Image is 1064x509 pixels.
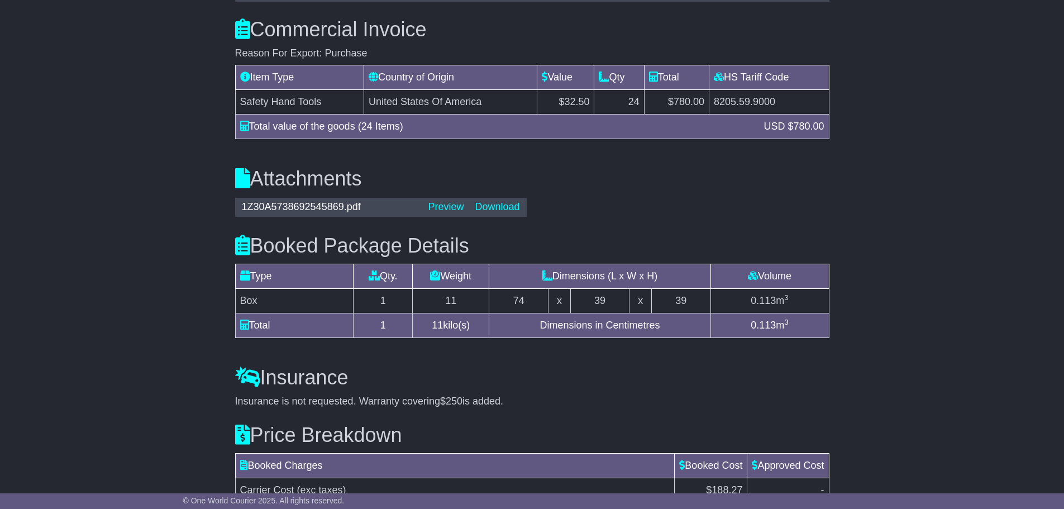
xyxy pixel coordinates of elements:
span: 0.113 [751,320,776,331]
td: $32.50 [537,90,594,115]
h3: Booked Package Details [235,235,829,257]
div: Total value of the goods (24 Items) [235,119,758,134]
h3: Price Breakdown [235,424,829,446]
td: Box [235,289,354,313]
sup: 3 [784,318,789,326]
td: 11 [413,289,489,313]
span: $188.27 [706,484,742,496]
div: 1Z30A5738692545869.pdf [236,201,423,213]
td: Total [644,65,709,90]
span: $250 [440,396,462,407]
a: Download [475,201,519,212]
h3: Insurance [235,367,829,389]
td: 1 [354,313,413,338]
td: Dimensions in Centimetres [489,313,710,338]
td: Booked Cost [675,453,747,478]
td: Safety Hand Tools [235,90,364,115]
td: Volume [710,264,829,289]
span: - [821,484,824,496]
td: 1 [354,289,413,313]
span: Carrier Cost [240,484,294,496]
td: Country of Origin [364,65,537,90]
td: Dimensions (L x W x H) [489,264,710,289]
td: 24 [594,90,644,115]
div: USD $780.00 [758,119,829,134]
td: Type [235,264,354,289]
a: Preview [428,201,464,212]
sup: 3 [784,293,789,302]
td: Qty [594,65,644,90]
td: x [629,289,651,313]
td: United States Of America [364,90,537,115]
span: 11 [432,320,443,331]
td: 39 [570,289,629,313]
td: 39 [651,289,710,313]
td: m [710,289,829,313]
td: Total [235,313,354,338]
td: 74 [489,289,548,313]
td: $780.00 [644,90,709,115]
div: Reason For Export: Purchase [235,47,829,60]
span: (exc taxes) [297,484,346,496]
span: 0.113 [751,295,776,306]
td: Weight [413,264,489,289]
td: Item Type [235,65,364,90]
td: HS Tariff Code [709,65,829,90]
td: Approved Cost [747,453,829,478]
td: kilo(s) [413,313,489,338]
div: Insurance is not requested. Warranty covering is added. [235,396,829,408]
td: Booked Charges [235,453,675,478]
td: Qty. [354,264,413,289]
td: m [710,313,829,338]
td: x [548,289,570,313]
h3: Commercial Invoice [235,18,829,41]
h3: Attachments [235,168,829,190]
td: 8205.59.9000 [709,90,829,115]
span: © One World Courier 2025. All rights reserved. [183,496,345,505]
td: Value [537,65,594,90]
